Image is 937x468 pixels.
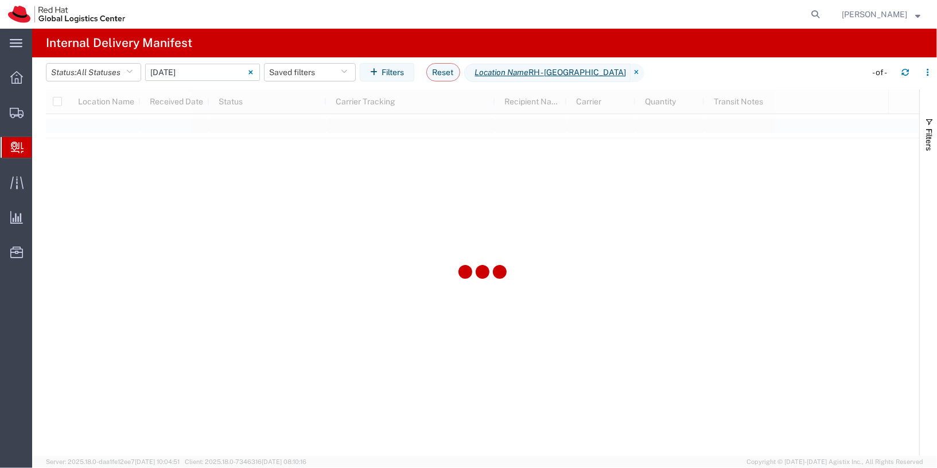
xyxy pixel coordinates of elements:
span: Client: 2025.18.0-7346316 [185,458,306,465]
span: [DATE] 08:10:16 [262,458,306,465]
span: All Statuses [76,68,120,77]
h4: Internal Delivery Manifest [46,29,192,57]
button: Reset [426,63,460,81]
span: Filters [924,128,934,151]
span: Sally Chua [842,8,907,21]
div: - of - [872,67,892,79]
button: Status:All Statuses [46,63,141,81]
button: Filters [360,63,414,81]
span: [DATE] 10:04:51 [135,458,180,465]
i: Location Name [475,67,529,79]
span: Copyright © [DATE]-[DATE] Agistix Inc., All Rights Reserved [747,457,923,467]
button: Saved filters [264,63,356,81]
span: Location Name RH - Singapore [464,64,631,82]
img: logo [8,6,125,23]
span: Server: 2025.18.0-daa1fe12ee7 [46,458,180,465]
button: [PERSON_NAME] [841,7,921,21]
